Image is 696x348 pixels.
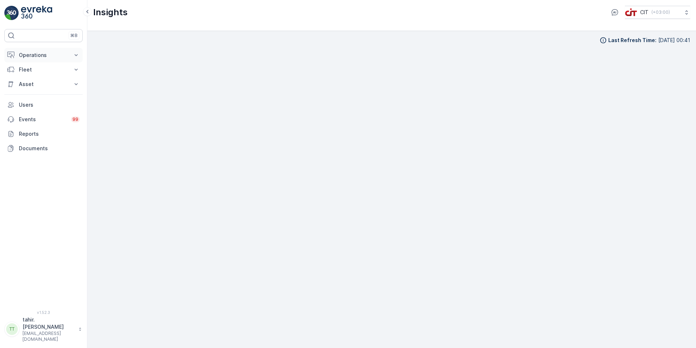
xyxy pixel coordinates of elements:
[22,331,75,342] p: [EMAIL_ADDRESS][DOMAIN_NAME]
[19,145,80,152] p: Documents
[6,323,18,335] div: TT
[640,9,649,16] p: CIT
[651,9,670,15] p: ( +03:00 )
[4,62,83,77] button: Fleet
[19,66,68,73] p: Fleet
[19,81,68,88] p: Asset
[4,141,83,156] a: Documents
[625,8,637,16] img: cit-logo_pOk6rL0.png
[22,316,75,331] p: tahir.[PERSON_NAME]
[4,310,83,315] span: v 1.52.3
[19,52,68,59] p: Operations
[658,37,690,44] p: [DATE] 00:41
[70,33,78,38] p: ⌘B
[4,316,83,342] button: TTtahir.[PERSON_NAME][EMAIL_ADDRESS][DOMAIN_NAME]
[72,116,79,123] p: 99
[4,48,83,62] button: Operations
[93,7,128,18] p: Insights
[4,6,19,20] img: logo
[4,127,83,141] a: Reports
[4,112,83,127] a: Events99
[4,98,83,112] a: Users
[19,116,67,123] p: Events
[21,6,52,20] img: logo_light-DOdMpM7g.png
[19,101,80,109] p: Users
[19,130,80,138] p: Reports
[608,37,656,44] p: Last Refresh Time :
[4,77,83,91] button: Asset
[625,6,690,19] button: CIT(+03:00)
